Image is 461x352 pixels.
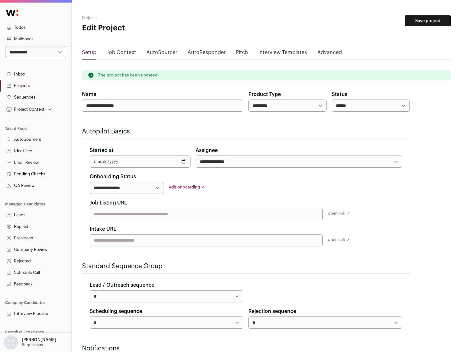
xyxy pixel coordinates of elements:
label: Job Listing URL [90,199,127,207]
a: Advanced [317,49,342,59]
label: Onboarding Status [90,173,136,180]
label: Assignee [196,147,218,154]
label: Started at [90,147,114,154]
label: Product Type [248,91,281,98]
button: Save project [405,15,451,26]
h1: Edit Project [82,23,205,33]
p: [PERSON_NAME] [22,337,56,342]
h2: Autopilot Basics [82,127,410,136]
img: nopic.png [4,335,18,349]
a: Setup [82,49,96,59]
label: Name [82,91,96,98]
button: Open dropdown [5,105,53,114]
p: The project has been updated. [98,73,159,78]
p: Bagelicious [22,342,43,348]
a: Interview Templates [258,49,307,59]
button: Open dropdown [3,335,58,349]
a: Pitch [236,49,248,59]
a: edit onboarding ↗ [169,185,205,189]
a: AutoSourcer [146,49,177,59]
label: Intake URL [90,225,116,233]
div: Project Context [5,107,44,112]
label: Status [332,91,347,98]
a: Job Context [107,49,136,59]
label: Lead / Outreach sequence [90,281,154,289]
label: Scheduling sequence [90,308,142,315]
a: AutoResponder [188,49,226,59]
h2: Standard Sequence Group [82,262,410,271]
h2: Projects [82,15,205,20]
label: Rejection sequence [248,308,296,315]
img: Wellfound [3,6,22,19]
